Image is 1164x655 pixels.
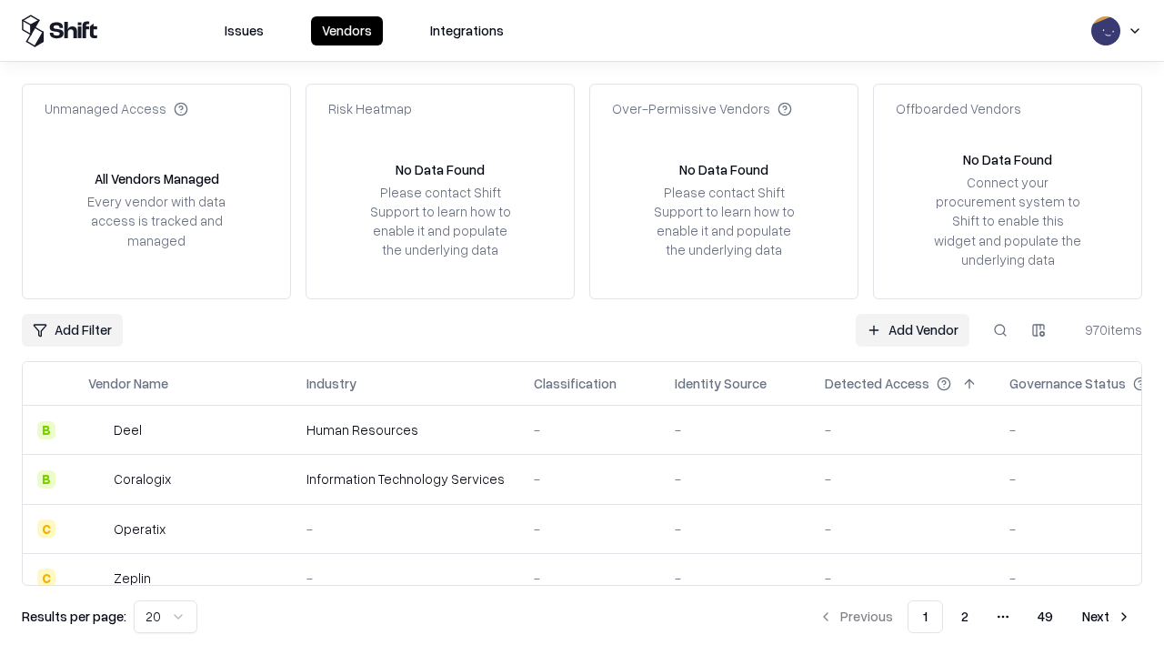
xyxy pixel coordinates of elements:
[306,469,505,489] div: Information Technology Services
[328,99,412,118] div: Risk Heatmap
[908,600,943,633] button: 1
[1023,600,1068,633] button: 49
[1069,320,1142,339] div: 970 items
[534,374,617,393] div: Classification
[45,99,188,118] div: Unmanaged Access
[114,569,151,588] div: Zeplin
[534,569,646,588] div: -
[88,519,106,538] img: Operatix
[88,421,106,439] img: Deel
[37,421,55,439] div: B
[825,569,980,588] div: -
[95,169,219,188] div: All Vendors Managed
[825,374,929,393] div: Detected Access
[419,16,515,45] button: Integrations
[648,183,799,260] div: Please contact Shift Support to learn how to enable it and populate the underlying data
[88,470,106,489] img: Coralogix
[534,469,646,489] div: -
[114,469,171,489] div: Coralogix
[825,519,980,539] div: -
[675,374,767,393] div: Identity Source
[1071,600,1142,633] button: Next
[214,16,275,45] button: Issues
[114,519,166,539] div: Operatix
[306,420,505,439] div: Human Resources
[306,374,356,393] div: Industry
[22,314,123,347] button: Add Filter
[675,569,796,588] div: -
[679,160,768,179] div: No Data Found
[1009,374,1126,393] div: Governance Status
[81,192,232,249] div: Every vendor with data access is tracked and managed
[534,519,646,539] div: -
[612,99,792,118] div: Over-Permissive Vendors
[808,600,1142,633] nav: pagination
[825,420,980,439] div: -
[88,569,106,587] img: Zeplin
[396,160,485,179] div: No Data Found
[534,420,646,439] div: -
[932,173,1083,269] div: Connect your procurement system to Shift to enable this widget and populate the underlying data
[311,16,383,45] button: Vendors
[306,519,505,539] div: -
[365,183,516,260] div: Please contact Shift Support to learn how to enable it and populate the underlying data
[856,314,969,347] a: Add Vendor
[306,569,505,588] div: -
[675,519,796,539] div: -
[88,374,168,393] div: Vendor Name
[963,150,1052,169] div: No Data Found
[675,469,796,489] div: -
[947,600,983,633] button: 2
[675,420,796,439] div: -
[114,420,142,439] div: Deel
[37,569,55,587] div: C
[896,99,1021,118] div: Offboarded Vendors
[37,470,55,489] div: B
[825,469,980,489] div: -
[22,607,126,626] p: Results per page:
[37,519,55,538] div: C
